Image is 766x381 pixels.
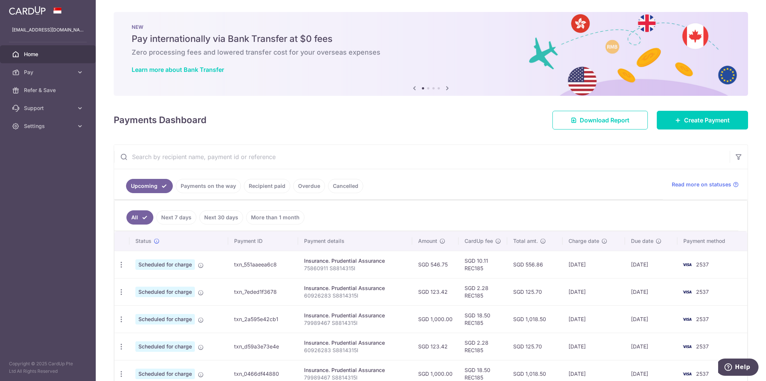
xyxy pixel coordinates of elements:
td: SGD 123.42 [412,278,459,305]
span: Download Report [580,116,629,125]
span: Status [135,237,151,245]
td: SGD 125.70 [507,333,563,360]
span: CardUp fee [465,237,493,245]
h5: Pay internationally via Bank Transfer at $0 fees [132,33,730,45]
a: Read more on statuses [672,181,739,188]
div: Insurance. Prudential Assurance [304,312,406,319]
td: [DATE] [563,251,625,278]
th: Payment details [298,231,412,251]
th: Payment method [677,231,747,251]
a: Cancelled [328,179,363,193]
img: CardUp [9,6,46,15]
a: Download Report [552,111,648,129]
span: Read more on statuses [672,181,731,188]
td: SGD 546.75 [412,251,459,278]
a: Next 30 days [199,210,243,225]
td: [DATE] [625,305,677,333]
span: Home [24,51,73,58]
div: Insurance. Prudential Assurance [304,284,406,292]
span: Scheduled for charge [135,259,195,270]
p: NEW [132,24,730,30]
td: [DATE] [625,251,677,278]
a: Create Payment [657,111,748,129]
a: Payments on the way [176,179,241,193]
p: 79989467 S8814315I [304,319,406,327]
img: Bank Card [680,315,695,324]
span: Amount [418,237,437,245]
a: Learn more about Bank Transfer [132,66,224,73]
span: Refer & Save [24,86,73,94]
td: txn_551aaeea6c8 [228,251,298,278]
th: Payment ID [228,231,298,251]
a: More than 1 month [246,210,304,225]
td: SGD 10.11 REC185 [459,251,507,278]
span: 2537 [696,261,709,268]
td: [DATE] [625,333,677,360]
iframe: Opens a widget where you can find more information [718,359,759,377]
td: SGD 556.86 [507,251,563,278]
span: Pay [24,68,73,76]
span: Total amt. [513,237,538,245]
td: SGD 123.42 [412,333,459,360]
td: txn_d59a3e73e4e [228,333,298,360]
span: 2537 [696,316,709,322]
span: 2537 [696,343,709,350]
div: Insurance. Prudential Assurance [304,339,406,347]
p: 60926283 S8814315I [304,292,406,299]
a: Next 7 days [156,210,196,225]
span: Due date [631,237,653,245]
td: txn_2a595e42cb1 [228,305,298,333]
p: 75860911 S8814315I [304,265,406,272]
span: Scheduled for charge [135,341,195,352]
td: SGD 1,018.50 [507,305,563,333]
h4: Payments Dashboard [114,113,206,127]
input: Search by recipient name, payment id or reference [114,145,730,169]
span: 2537 [696,371,709,377]
span: Settings [24,122,73,130]
img: Bank Card [680,342,695,351]
div: Insurance. Prudential Assurance [304,366,406,374]
a: All [126,210,153,225]
img: Bank transfer banner [114,12,748,96]
span: Scheduled for charge [135,287,195,297]
a: Overdue [293,179,325,193]
td: [DATE] [625,278,677,305]
span: Support [24,104,73,112]
td: [DATE] [563,278,625,305]
td: SGD 2.28 REC185 [459,278,507,305]
td: SGD 18.50 REC185 [459,305,507,333]
td: [DATE] [563,305,625,333]
span: Charge date [569,237,599,245]
span: Scheduled for charge [135,369,195,379]
h6: Zero processing fees and lowered transfer cost for your overseas expenses [132,48,730,57]
span: Scheduled for charge [135,314,195,324]
span: 2537 [696,289,709,295]
td: [DATE] [563,333,625,360]
td: SGD 125.70 [507,278,563,305]
a: Upcoming [126,179,173,193]
img: Bank Card [680,369,695,378]
span: Create Payment [684,116,730,125]
td: SGD 1,000.00 [412,305,459,333]
a: Recipient paid [244,179,290,193]
img: Bank Card [680,287,695,296]
p: [EMAIL_ADDRESS][DOMAIN_NAME] [12,26,84,34]
td: SGD 2.28 REC185 [459,333,507,360]
td: txn_7eded1f3678 [228,278,298,305]
div: Insurance. Prudential Assurance [304,257,406,265]
img: Bank Card [680,260,695,269]
p: 60926283 S8814315I [304,347,406,354]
